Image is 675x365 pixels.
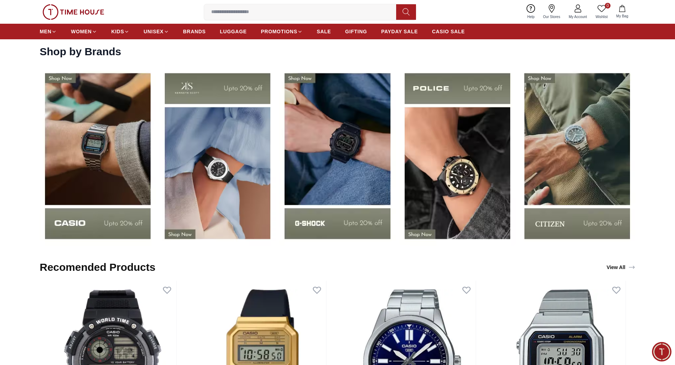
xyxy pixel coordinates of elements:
[183,25,206,38] a: BRANDS
[605,3,611,8] span: 0
[111,25,129,38] a: KIDS
[220,25,247,38] a: LUGGAGE
[40,28,51,35] span: MEN
[71,28,92,35] span: WOMEN
[591,3,612,21] a: 0Wishlist
[220,28,247,35] span: LUGGAGE
[539,3,564,21] a: Our Stores
[613,13,631,19] span: My Bag
[652,342,671,361] div: Chat Widget
[40,25,57,38] a: MEN
[540,14,563,19] span: Our Stores
[40,261,156,274] h2: Recomended Products
[381,28,418,35] span: PAYDAY SALE
[612,4,632,20] button: My Bag
[399,65,516,247] img: Shop By Brands - Carlton- UAE
[317,28,331,35] span: SALE
[159,65,276,247] img: Shop By Brands - Casio- UAE
[566,14,590,19] span: My Account
[144,28,163,35] span: UNISEX
[524,14,538,19] span: Help
[523,3,539,21] a: Help
[144,25,169,38] a: UNISEX
[261,25,303,38] a: PROMOTIONS
[111,28,124,35] span: KIDS
[605,262,637,272] a: View All
[345,28,367,35] span: GIFTING
[183,28,206,35] span: BRANDS
[43,4,104,20] img: ...
[593,14,611,19] span: Wishlist
[519,65,635,247] img: Shop by Brands - Ecstacy - UAE
[279,65,395,247] img: Shop By Brands -Tornado - UAE
[261,28,297,35] span: PROMOTIONS
[40,65,156,247] img: Shop by Brands - Quantum- UAE
[345,25,367,38] a: GIFTING
[40,45,121,58] h2: Shop by Brands
[317,25,331,38] a: SALE
[432,28,465,35] span: CASIO SALE
[71,25,97,38] a: WOMEN
[381,25,418,38] a: PAYDAY SALE
[432,25,465,38] a: CASIO SALE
